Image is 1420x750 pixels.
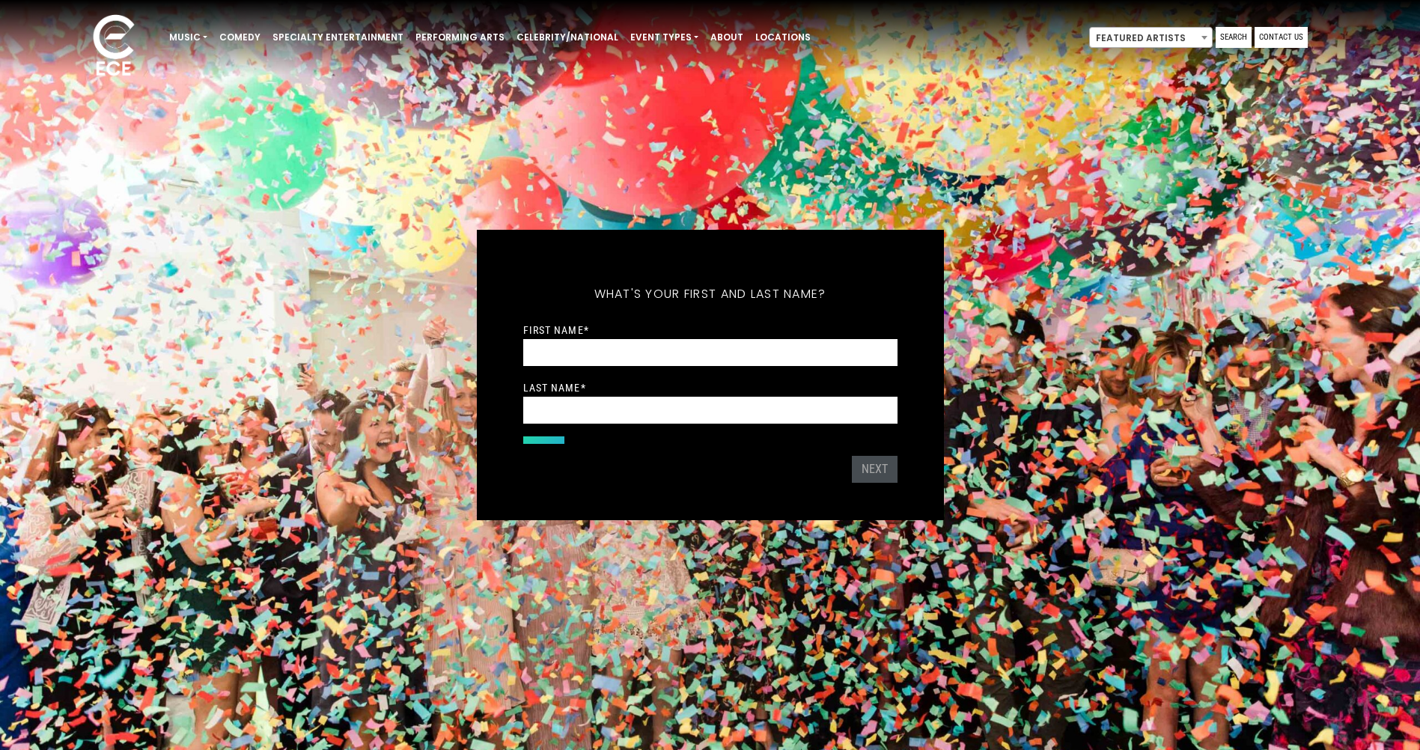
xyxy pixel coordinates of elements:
[1216,27,1252,48] a: Search
[624,25,704,50] a: Event Types
[511,25,624,50] a: Celebrity/National
[749,25,817,50] a: Locations
[266,25,409,50] a: Specialty Entertainment
[76,10,151,83] img: ece_new_logo_whitev2-1.png
[1089,27,1213,48] span: Featured Artists
[213,25,266,50] a: Comedy
[1255,27,1308,48] a: Contact Us
[523,381,586,394] label: Last Name
[1090,28,1212,49] span: Featured Artists
[704,25,749,50] a: About
[523,267,898,321] h5: What's your first and last name?
[163,25,213,50] a: Music
[523,323,589,337] label: First Name
[409,25,511,50] a: Performing Arts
